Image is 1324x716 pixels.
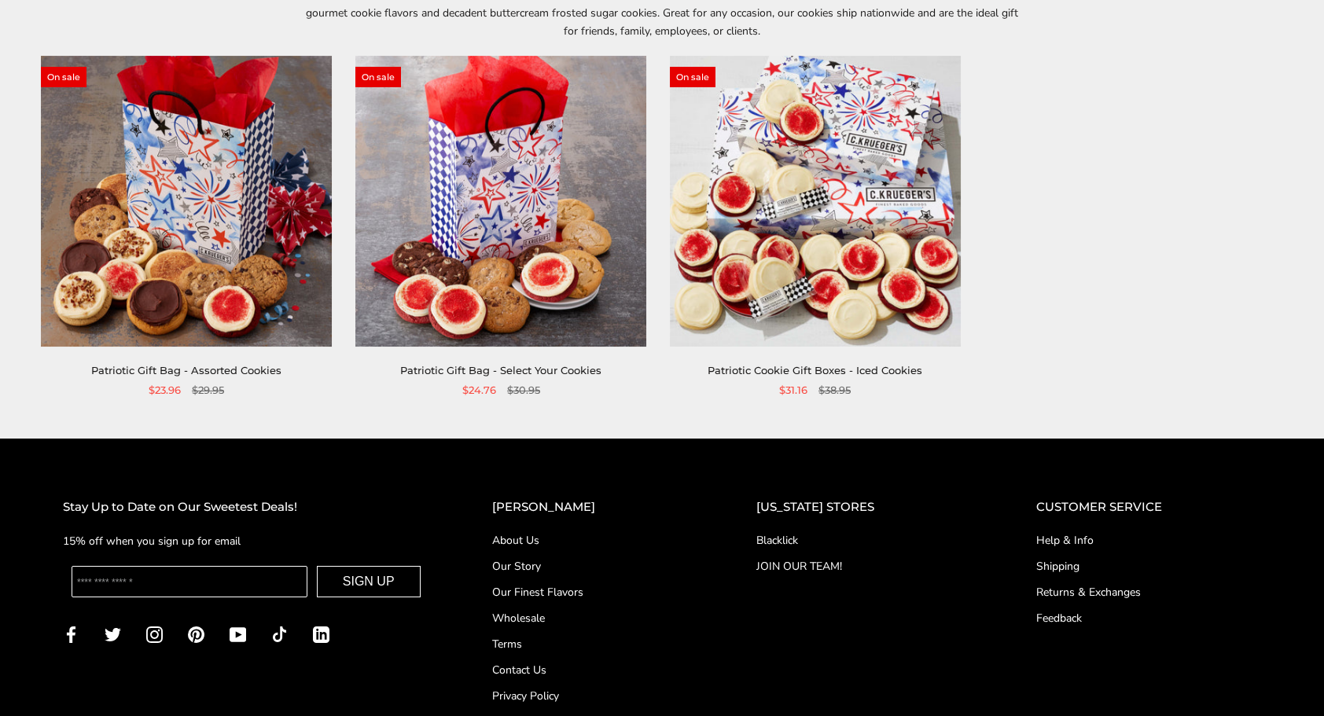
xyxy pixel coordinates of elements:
[1036,532,1261,549] a: Help & Info
[192,382,224,398] span: $29.95
[708,364,922,376] a: Patriotic Cookie Gift Boxes - Iced Cookies
[63,498,429,517] h2: Stay Up to Date on Our Sweetest Deals!
[492,558,694,575] a: Our Story
[91,364,281,376] a: Patriotic Gift Bag - Assorted Cookies
[355,56,646,347] img: Patriotic Gift Bag - Select Your Cookies
[1036,610,1261,626] a: Feedback
[492,532,694,549] a: About Us
[492,688,694,704] a: Privacy Policy
[313,625,329,643] a: LinkedIn
[1036,558,1261,575] a: Shipping
[756,532,973,549] a: Blacklick
[72,566,307,597] input: Enter your email
[670,56,961,347] img: Patriotic Cookie Gift Boxes - Iced Cookies
[670,67,715,87] span: On sale
[507,382,540,398] span: $30.95
[41,67,86,87] span: On sale
[400,364,601,376] a: Patriotic Gift Bag - Select Your Cookies
[492,636,694,652] a: Terms
[63,625,79,643] a: Facebook
[13,656,163,703] iframe: Sign Up via Text for Offers
[146,625,163,643] a: Instagram
[41,56,332,347] img: Patriotic Gift Bag - Assorted Cookies
[756,498,973,517] h2: [US_STATE] STORES
[230,625,246,643] a: YouTube
[355,67,401,87] span: On sale
[1036,498,1261,517] h2: CUSTOMER SERVICE
[271,625,288,643] a: TikTok
[188,625,204,643] a: Pinterest
[779,382,807,398] span: $31.16
[818,382,851,398] span: $38.95
[492,610,694,626] a: Wholesale
[492,498,694,517] h2: [PERSON_NAME]
[462,382,496,398] span: $24.76
[63,532,429,550] p: 15% off when you sign up for email
[105,625,121,643] a: Twitter
[756,558,973,575] a: JOIN OUR TEAM!
[317,566,421,597] button: SIGN UP
[149,382,181,398] span: $23.96
[492,584,694,600] a: Our Finest Flavors
[492,662,694,678] a: Contact Us
[1036,584,1261,600] a: Returns & Exchanges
